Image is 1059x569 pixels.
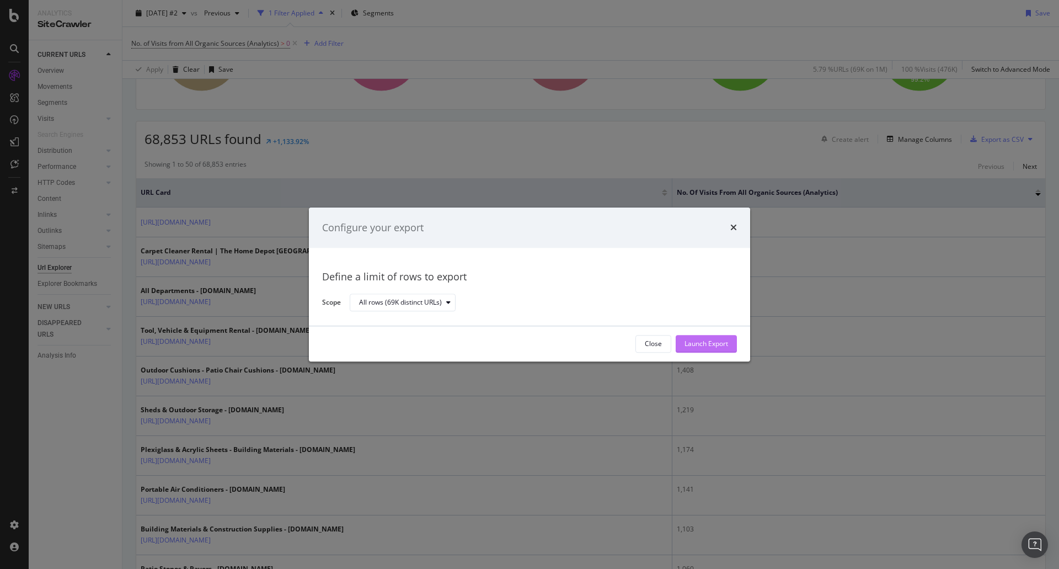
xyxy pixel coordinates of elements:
div: Open Intercom Messenger [1021,531,1048,558]
div: Define a limit of rows to export [322,270,737,285]
div: Configure your export [322,221,424,235]
div: All rows (69K distinct URLs) [359,300,442,306]
div: Close [645,339,662,349]
div: times [730,221,737,235]
button: Close [635,335,671,353]
div: modal [309,208,750,361]
button: All rows (69K distinct URLs) [350,294,456,312]
div: Launch Export [684,339,728,349]
button: Launch Export [676,335,737,353]
label: Scope [322,297,341,310]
